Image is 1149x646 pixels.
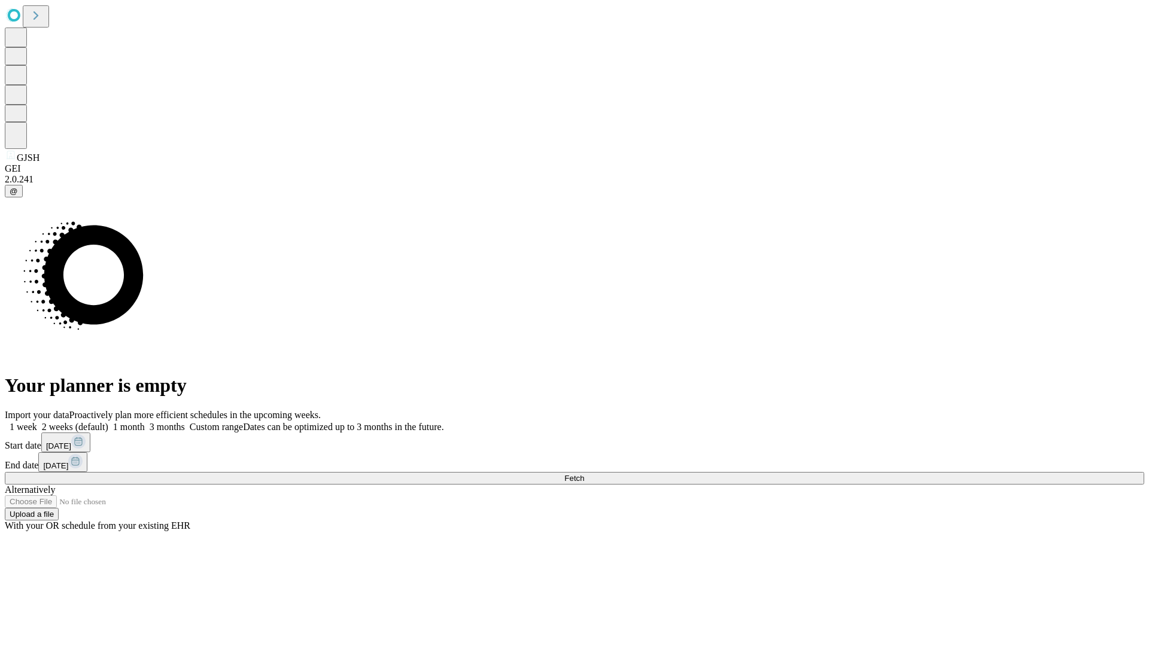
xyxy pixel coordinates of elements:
span: 3 months [150,422,185,432]
button: [DATE] [38,452,87,472]
button: [DATE] [41,432,90,452]
span: Import your data [5,410,69,420]
div: End date [5,452,1144,472]
div: 2.0.241 [5,174,1144,185]
span: Dates can be optimized up to 3 months in the future. [243,422,443,432]
span: [DATE] [43,461,68,470]
span: [DATE] [46,441,71,450]
div: GEI [5,163,1144,174]
span: Alternatively [5,484,55,495]
div: Start date [5,432,1144,452]
button: @ [5,185,23,197]
span: 1 week [10,422,37,432]
span: Proactively plan more efficient schedules in the upcoming weeks. [69,410,321,420]
span: 1 month [113,422,145,432]
span: Custom range [190,422,243,432]
span: With your OR schedule from your existing EHR [5,520,190,531]
span: @ [10,187,18,196]
span: Fetch [564,474,584,483]
button: Upload a file [5,508,59,520]
h1: Your planner is empty [5,374,1144,397]
button: Fetch [5,472,1144,484]
span: 2 weeks (default) [42,422,108,432]
span: GJSH [17,153,39,163]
